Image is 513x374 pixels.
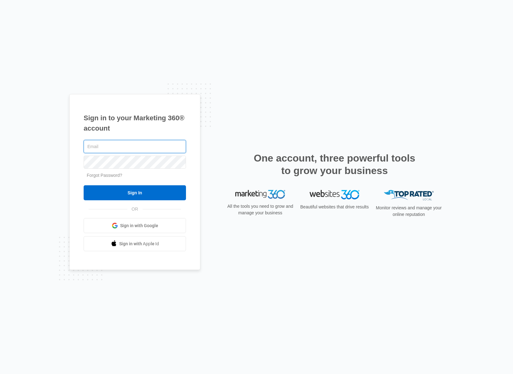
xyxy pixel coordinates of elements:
[119,241,159,247] span: Sign in with Apple Id
[84,113,186,133] h1: Sign in to your Marketing 360® account
[84,218,186,233] a: Sign in with Google
[235,190,285,199] img: Marketing 360
[252,152,417,177] h2: One account, three powerful tools to grow your business
[374,205,444,218] p: Monitor reviews and manage your online reputation
[84,185,186,200] input: Sign In
[175,143,183,150] keeper-lock: Open Keeper Popup
[84,236,186,251] a: Sign in with Apple Id
[384,190,434,200] img: Top Rated Local
[310,190,359,199] img: Websites 360
[225,203,295,216] p: All the tools you need to grow and manage your business
[300,204,369,210] p: Beautiful websites that drive results
[84,140,186,153] input: Email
